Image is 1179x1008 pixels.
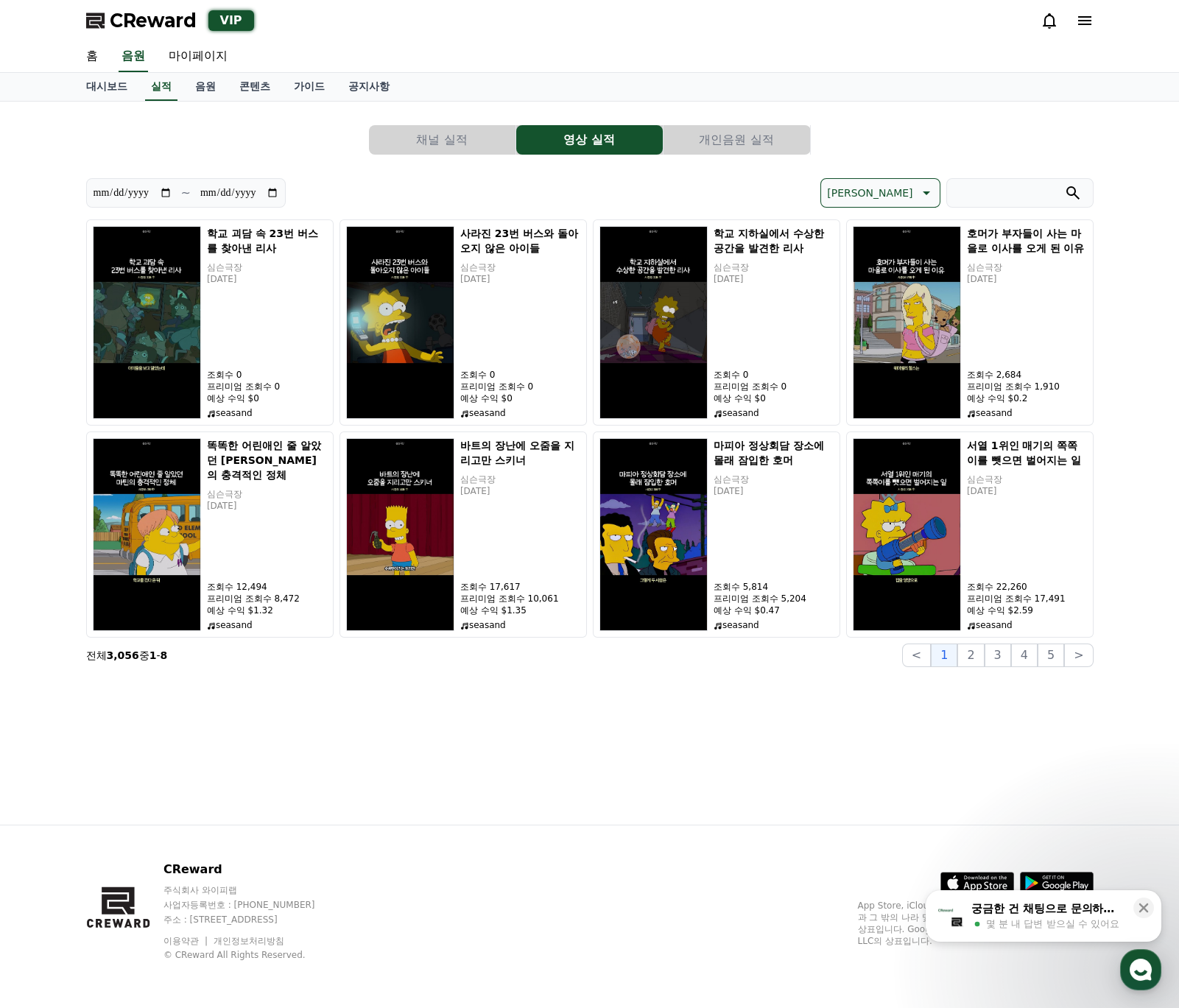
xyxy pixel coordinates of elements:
[86,431,334,638] button: 똑똑한 어린애인 줄 알았던 마틴의 충격적인 정체 똑똑한 어린애인 줄 알았던 [PERSON_NAME]의 충격적인 정체 심슨극장 [DATE] 조회수 12,494 프리미엄 조회수 ...
[1064,644,1093,667] button: >
[207,381,327,392] p: 프리미엄 조회수 0
[207,605,327,616] p: 예상 수익 $1.32
[967,473,1087,485] p: 심슨극장
[714,438,834,468] h5: 마피아 정상회담 장소에 몰래 잠입한 호머
[163,949,343,961] p: © CReward All Rights Reserved.
[967,226,1087,255] h5: 호머가 부자들이 사는 마을로 이사를 오게 된 이유
[714,581,834,593] p: 조회수 5,814
[714,407,834,419] p: seasand
[957,644,984,667] button: 2
[163,899,343,911] p: 사업자등록번호 : [PHONE_NUMBER]
[228,489,245,501] span: 설정
[931,644,957,667] button: 1
[460,619,580,631] p: seasand
[853,226,961,419] img: 호머가 부자들이 사는 마을로 이사를 오게 된 이유
[714,369,834,381] p: 조회수 0
[967,605,1087,616] p: 예상 수익 $2.59
[74,41,110,72] a: 홈
[97,467,190,504] a: 대화
[714,619,834,631] p: seasand
[337,73,401,101] a: 공지사항
[207,407,327,419] p: seasand
[967,407,1087,419] p: seasand
[985,644,1011,667] button: 3
[207,488,327,500] p: 심슨극장
[599,226,708,419] img: 학교 지하실에서 수상한 공간을 발견한 리사
[207,226,327,255] h5: 학교 괴담 속 23번 버스를 찾아낸 리사
[853,438,961,631] img: 서열 1위인 매기의 쪽쪽이를 뺏으면 벌어지는 일
[161,649,168,661] strong: 8
[369,125,515,155] button: 채널 실적
[460,581,580,593] p: 조회수 17,617
[967,369,1087,381] p: 조회수 2,684
[183,73,228,101] a: 음원
[4,467,97,504] a: 홈
[214,936,284,946] a: 개인정보처리방침
[460,261,580,273] p: 심슨극장
[107,649,139,661] strong: 3,056
[714,593,834,605] p: 프리미엄 조회수 5,204
[714,605,834,616] p: 예상 수익 $0.47
[46,489,55,501] span: 홈
[967,392,1087,404] p: 예상 수익 $0.2
[207,369,327,381] p: 조회수 0
[460,473,580,485] p: 심슨극장
[714,392,834,404] p: 예상 수익 $0
[346,226,454,419] img: 사라진 23번 버스와 돌아오지 않은 아이들
[149,649,157,661] strong: 1
[208,10,254,31] div: VIP
[339,431,587,638] button: 바트의 장난에 오줌을 지리고만 스키너 바트의 장난에 오줌을 지리고만 스키너 심슨극장 [DATE] 조회수 17,617 프리미엄 조회수 10,061 예상 수익 $1.35 seasand
[86,219,334,426] button: 학교 괴담 속 23번 버스를 찾아낸 리사 학교 괴담 속 23번 버스를 찾아낸 리사 심슨극장 [DATE] 조회수 0 프리미엄 조회수 0 예상 수익 $0 seasand
[967,619,1087,631] p: seasand
[157,41,239,72] a: 마이페이지
[110,9,197,32] span: CReward
[1038,644,1064,667] button: 5
[967,438,1087,468] h5: 서열 1위인 매기의 쪽쪽이를 뺏으면 벌어지는 일
[516,125,663,155] button: 영상 실적
[714,226,834,255] h5: 학교 지하실에서 수상한 공간을 발견한 리사
[460,605,580,616] p: 예상 수익 $1.35
[163,914,343,926] p: 주소 : [STREET_ADDRESS]
[460,273,580,285] p: [DATE]
[967,593,1087,605] p: 프리미엄 조회수 17,491
[967,581,1087,593] p: 조회수 22,260
[714,273,834,285] p: [DATE]
[967,381,1087,392] p: 프리미엄 조회수 1,910
[181,184,191,202] p: ~
[163,936,210,946] a: 이용약관
[664,125,810,155] button: 개인음원 실적
[207,261,327,273] p: 심슨극장
[86,9,197,32] a: CReward
[714,261,834,273] p: 심슨극장
[460,593,580,605] p: 프리미엄 조회수 10,061
[714,381,834,392] p: 프리미엄 조회수 0
[846,219,1094,426] button: 호머가 부자들이 사는 마을로 이사를 오게 된 이유 호머가 부자들이 사는 마을로 이사를 오게 된 이유 심슨극장 [DATE] 조회수 2,684 프리미엄 조회수 1,910 예상 수...
[967,273,1087,285] p: [DATE]
[74,73,139,101] a: 대시보드
[858,900,1094,947] p: App Store, iCloud, iCloud Drive 및 iTunes Store는 미국과 그 밖의 나라 및 지역에서 등록된 Apple Inc.의 서비스 상표입니다. Goo...
[460,226,580,255] h5: 사라진 23번 버스와 돌아오지 않은 아이들
[714,485,834,497] p: [DATE]
[593,219,840,426] button: 학교 지하실에서 수상한 공간을 발견한 리사 학교 지하실에서 수상한 공간을 발견한 리사 심슨극장 [DATE] 조회수 0 프리미엄 조회수 0 예상 수익 $0 seasand
[93,226,201,419] img: 학교 괴담 속 23번 버스를 찾아낸 리사
[460,407,580,419] p: seasand
[460,485,580,497] p: [DATE]
[599,438,708,631] img: 마피아 정상회담 장소에 몰래 잠입한 호머
[207,593,327,605] p: 프리미엄 조회수 8,472
[93,438,201,631] img: 똑똑한 어린애인 줄 알았던 마틴의 충격적인 정체
[190,467,283,504] a: 설정
[163,884,343,896] p: 주식회사 와이피랩
[145,73,177,101] a: 실적
[282,73,337,101] a: 가이드
[135,490,152,501] span: 대화
[593,431,840,638] button: 마피아 정상회담 장소에 몰래 잠입한 호머 마피아 정상회담 장소에 몰래 잠입한 호머 심슨극장 [DATE] 조회수 5,814 프리미엄 조회수 5,204 예상 수익 $0.47 se...
[714,473,834,485] p: 심슨극장
[1011,644,1038,667] button: 4
[827,183,912,203] p: [PERSON_NAME]
[228,73,282,101] a: 콘텐츠
[86,648,168,663] p: 전체 중 -
[460,438,580,468] h5: 바트의 장난에 오줌을 지리고만 스키너
[967,485,1087,497] p: [DATE]
[163,861,343,878] p: CReward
